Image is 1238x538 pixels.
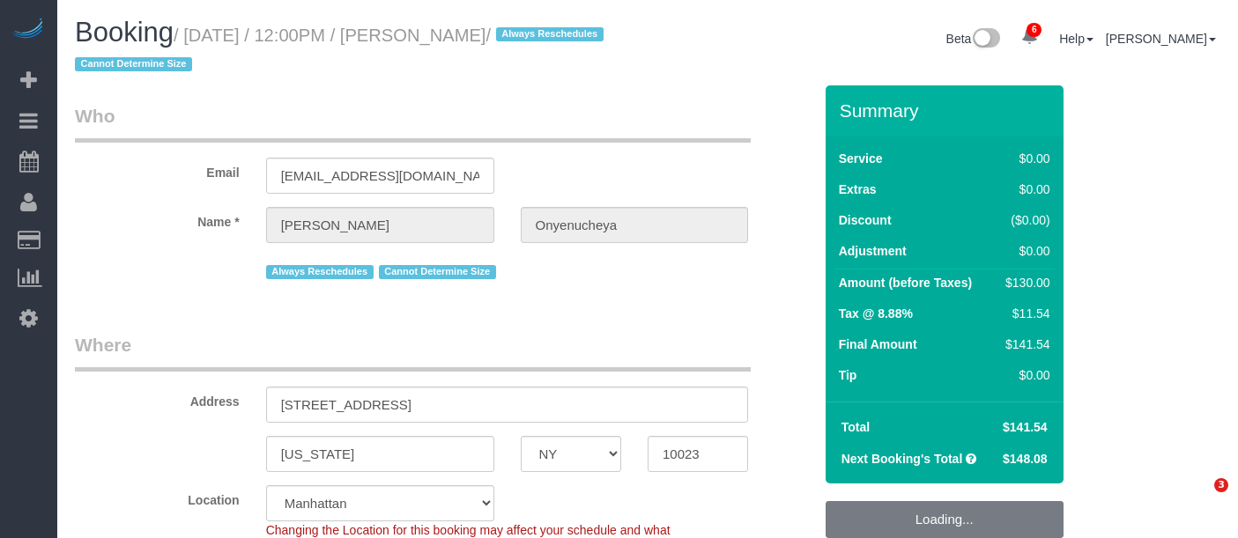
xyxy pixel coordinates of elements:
[839,242,907,260] label: Adjustment
[998,335,1049,353] div: $141.54
[62,158,253,181] label: Email
[496,27,604,41] span: Always Reschedules
[998,150,1049,167] div: $0.00
[839,211,892,229] label: Discount
[1059,32,1093,46] a: Help
[62,207,253,231] label: Name *
[75,332,751,372] legend: Where
[839,181,877,198] label: Extras
[75,26,609,75] small: / [DATE] / 12:00PM / [PERSON_NAME]
[648,436,748,472] input: Zip Code
[841,420,870,434] strong: Total
[998,274,1049,291] div: $130.00
[839,366,857,384] label: Tip
[379,265,496,279] span: Cannot Determine Size
[62,485,253,509] label: Location
[839,305,913,322] label: Tax @ 8.88%
[521,207,749,243] input: Last Name
[266,436,494,472] input: City
[998,181,1049,198] div: $0.00
[75,57,192,71] span: Cannot Determine Size
[1027,23,1042,37] span: 6
[11,18,46,42] img: Automaid Logo
[946,32,1001,46] a: Beta
[998,366,1049,384] div: $0.00
[839,150,883,167] label: Service
[1003,420,1048,434] span: $141.54
[998,242,1049,260] div: $0.00
[266,207,494,243] input: First Name
[266,265,374,279] span: Always Reschedules
[1178,478,1220,520] iframe: Intercom live chat
[266,158,494,194] input: Email
[839,274,972,291] label: Amount (before Taxes)
[1214,478,1228,492] span: 3
[75,103,751,143] legend: Who
[840,100,1055,121] h3: Summary
[1106,32,1216,46] a: [PERSON_NAME]
[75,17,174,48] span: Booking
[841,452,963,466] strong: Next Booking's Total
[971,28,1000,51] img: New interface
[839,335,917,353] label: Final Amount
[998,305,1049,322] div: $11.54
[1003,452,1048,466] span: $148.08
[998,211,1049,229] div: ($0.00)
[1012,18,1047,56] a: 6
[62,387,253,410] label: Address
